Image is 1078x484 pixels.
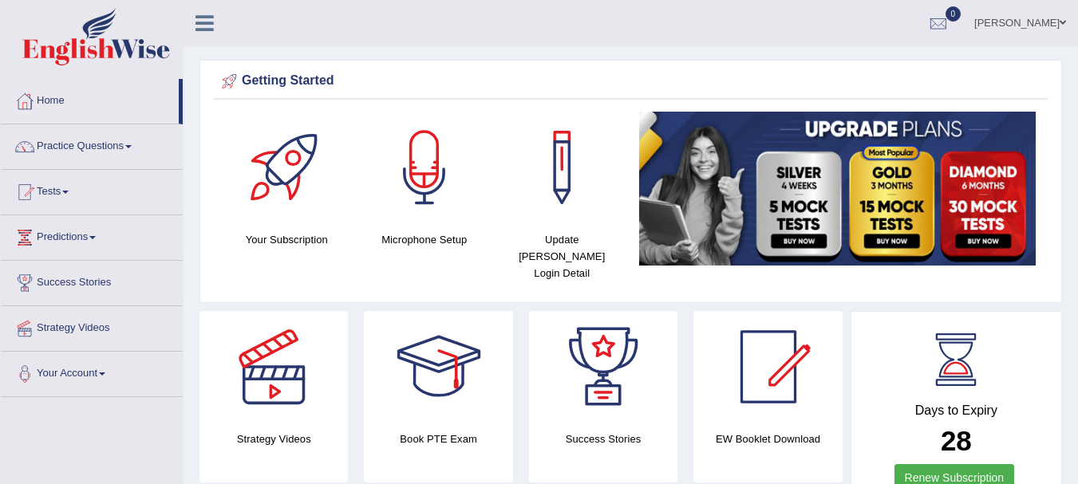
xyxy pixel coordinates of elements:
[946,6,962,22] span: 0
[693,431,842,447] h4: EW Booklet Download
[199,431,348,447] h4: Strategy Videos
[1,352,183,392] a: Your Account
[1,215,183,255] a: Predictions
[226,231,348,248] h4: Your Subscription
[869,403,1044,418] h4: Days to Expiry
[639,112,1037,266] img: small5.jpg
[364,231,486,248] h4: Microphone Setup
[218,69,1044,93] div: Getting Started
[529,431,677,447] h4: Success Stories
[1,79,179,119] a: Home
[364,431,512,447] h4: Book PTE Exam
[1,124,183,164] a: Practice Questions
[1,306,183,346] a: Strategy Videos
[1,261,183,301] a: Success Stories
[941,425,972,456] b: 28
[1,170,183,210] a: Tests
[501,231,623,281] h4: Update [PERSON_NAME] Login Detail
